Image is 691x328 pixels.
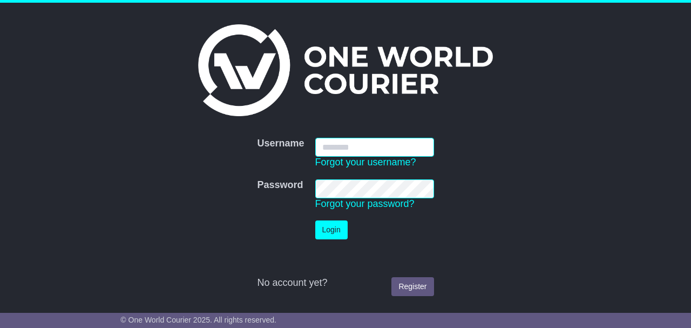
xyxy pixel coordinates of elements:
label: Password [257,179,303,191]
img: One World [198,24,493,116]
button: Login [315,220,348,239]
span: © One World Courier 2025. All rights reserved. [120,316,276,324]
a: Forgot your username? [315,157,416,168]
a: Forgot your password? [315,198,415,209]
a: Register [391,277,433,296]
label: Username [257,138,304,150]
div: No account yet? [257,277,433,289]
